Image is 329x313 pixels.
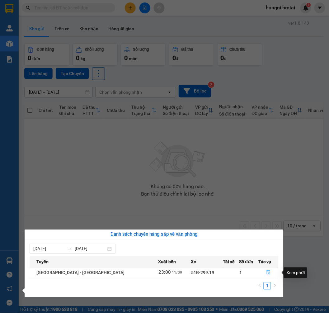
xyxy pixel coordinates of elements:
[266,270,271,275] span: file-done
[158,270,171,275] span: 23:00
[259,268,278,278] button: file-done
[33,245,65,252] input: Từ ngày
[284,268,307,278] div: Xem phơi
[67,246,72,251] span: swap-right
[158,258,176,265] span: Xuất bến
[36,258,49,265] span: Tuyến
[256,282,264,290] button: left
[264,282,271,289] a: 1
[30,231,279,239] div: Danh sách chuyến hàng sắp về văn phòng
[256,282,264,290] li: Previous Page
[258,284,262,287] span: left
[240,270,242,275] span: 1
[271,282,279,290] li: Next Page
[67,246,72,251] span: to
[36,270,125,275] span: [GEOGRAPHIC_DATA] - [GEOGRAPHIC_DATA]
[264,282,271,290] li: 1
[239,258,253,265] span: Số đơn
[191,270,214,275] span: 51B-299.19
[75,245,106,252] input: Đến ngày
[258,258,271,265] span: Tác vụ
[223,258,235,265] span: Tài xế
[273,284,277,287] span: right
[172,271,182,275] span: 11/09
[271,282,279,290] button: right
[191,258,196,265] span: Xe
